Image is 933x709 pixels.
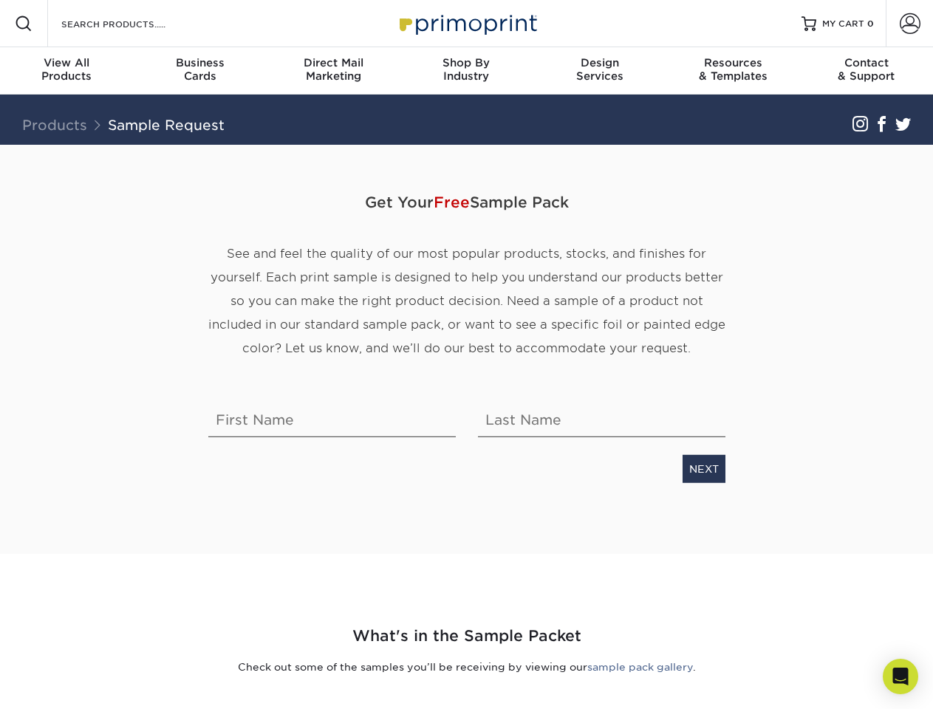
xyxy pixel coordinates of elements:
span: Design [533,56,666,69]
span: Business [133,56,266,69]
span: MY CART [822,18,864,30]
a: Products [22,117,87,133]
span: Free [434,193,470,211]
span: Shop By [400,56,533,69]
a: DesignServices [533,47,666,95]
input: SEARCH PRODUCTS..... [60,15,204,32]
div: Services [533,56,666,83]
a: NEXT [683,455,725,483]
div: Open Intercom Messenger [883,659,918,694]
span: Get Your Sample Pack [208,180,725,225]
span: See and feel the quality of our most popular products, stocks, and finishes for yourself. Each pr... [208,247,725,355]
div: & Support [800,56,933,83]
div: & Templates [666,56,799,83]
p: Check out some of the samples you’ll be receiving by viewing our . [35,660,899,674]
a: sample pack gallery [587,661,693,673]
div: Industry [400,56,533,83]
a: BusinessCards [133,47,266,95]
span: Contact [800,56,933,69]
a: Contact& Support [800,47,933,95]
span: Direct Mail [267,56,400,69]
img: Primoprint [393,7,541,39]
span: Resources [666,56,799,69]
a: Resources& Templates [666,47,799,95]
div: Marketing [267,56,400,83]
div: Cards [133,56,266,83]
a: Sample Request [108,117,225,133]
a: Shop ByIndustry [400,47,533,95]
h2: What's in the Sample Packet [35,625,899,648]
a: Direct MailMarketing [267,47,400,95]
span: 0 [867,18,874,29]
